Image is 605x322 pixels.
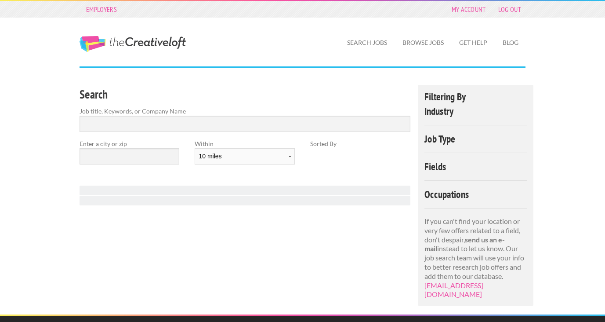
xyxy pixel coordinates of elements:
[80,139,179,148] label: Enter a city or zip
[395,33,451,53] a: Browse Jobs
[447,3,490,15] a: My Account
[195,139,294,148] label: Within
[82,3,121,15] a: Employers
[80,36,186,52] a: The Creative Loft
[452,33,494,53] a: Get Help
[496,33,525,53] a: Blog
[424,134,527,144] h4: Job Type
[80,116,410,132] input: Search
[424,235,505,253] strong: send us an e-mail
[80,86,410,103] h3: Search
[340,33,394,53] a: Search Jobs
[494,3,525,15] a: Log Out
[310,139,410,148] label: Sorted By
[424,281,483,299] a: [EMAIL_ADDRESS][DOMAIN_NAME]
[424,189,527,199] h4: Occupations
[424,106,527,116] h4: Industry
[424,161,527,172] h4: Fields
[80,106,410,116] label: Job title, Keywords, or Company Name
[424,91,527,102] h4: Filtering By
[424,217,527,299] p: If you can't find your location or very few offers related to a field, don't despair, instead to ...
